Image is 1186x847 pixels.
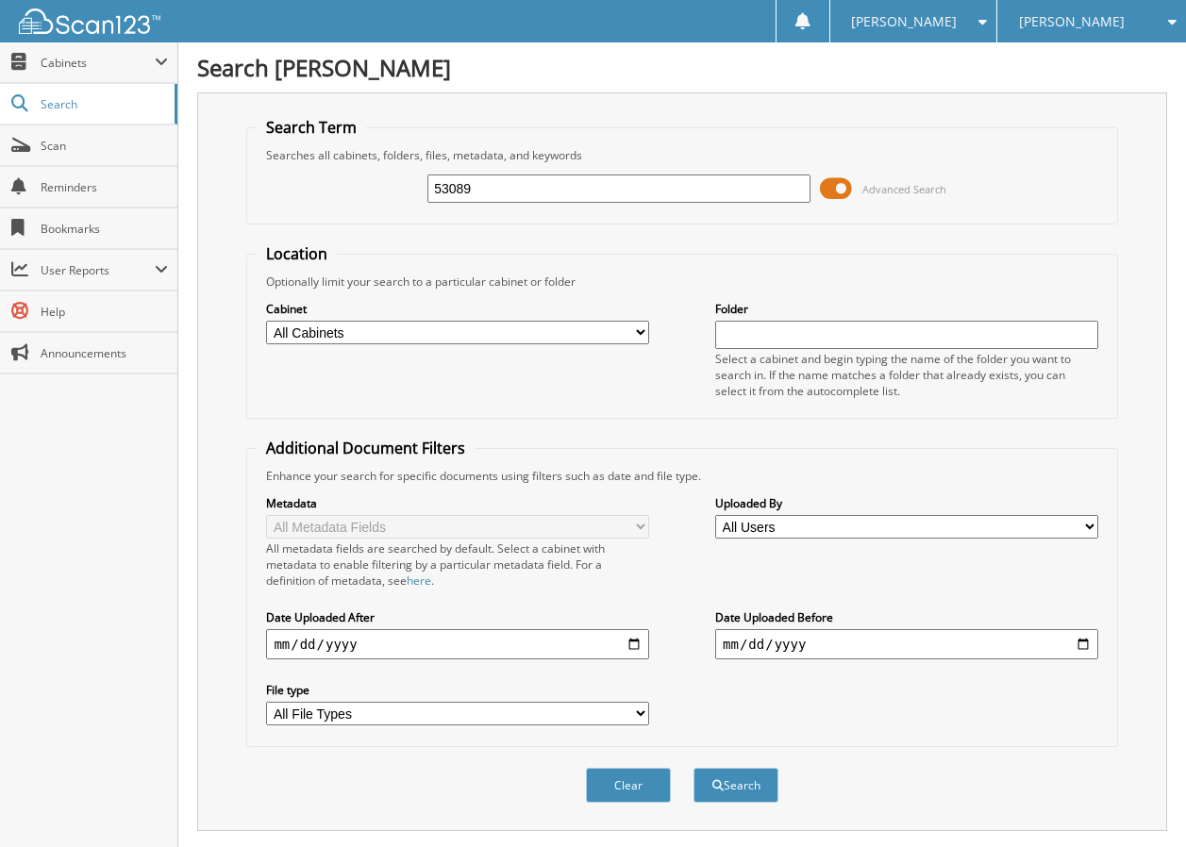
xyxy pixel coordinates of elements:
span: Help [41,304,168,320]
span: Scan [41,138,168,154]
label: Folder [715,301,1098,317]
label: Date Uploaded After [266,609,649,625]
a: here [407,573,431,589]
span: Reminders [41,179,168,195]
button: Search [693,768,778,803]
img: scan123-logo-white.svg [19,8,160,34]
span: Bookmarks [41,221,168,237]
span: User Reports [41,262,155,278]
div: All metadata fields are searched by default. Select a cabinet with metadata to enable filtering b... [266,540,649,589]
span: Announcements [41,345,168,361]
label: Uploaded By [715,495,1098,511]
span: Advanced Search [862,182,946,196]
div: Enhance your search for specific documents using filters such as date and file type. [257,468,1107,484]
label: Metadata [266,495,649,511]
span: [PERSON_NAME] [1019,16,1125,27]
label: Cabinet [266,301,649,317]
input: end [715,629,1098,659]
div: Select a cabinet and begin typing the name of the folder you want to search in. If the name match... [715,351,1098,399]
legend: Additional Document Filters [257,438,475,458]
h1: Search [PERSON_NAME] [197,52,1167,83]
legend: Search Term [257,117,366,138]
input: start [266,629,649,659]
span: Search [41,96,165,112]
label: Date Uploaded Before [715,609,1098,625]
div: Optionally limit your search to a particular cabinet or folder [257,274,1107,290]
span: Cabinets [41,55,155,71]
label: File type [266,682,649,698]
legend: Location [257,243,337,264]
div: Searches all cabinets, folders, files, metadata, and keywords [257,147,1107,163]
span: [PERSON_NAME] [851,16,957,27]
button: Clear [586,768,671,803]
